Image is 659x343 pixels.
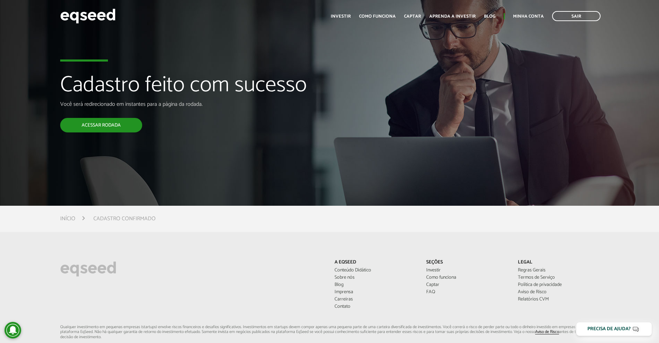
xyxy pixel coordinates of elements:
[60,7,116,25] img: EqSeed
[518,290,599,295] a: Aviso de Risco
[93,214,156,223] li: Cadastro confirmado
[535,330,559,334] a: Aviso de Risco
[404,14,421,19] a: Captar
[518,260,599,266] p: Legal
[426,282,507,287] a: Captar
[335,304,416,309] a: Contato
[518,275,599,280] a: Termos de Serviço
[518,268,599,273] a: Regras Gerais
[60,73,379,101] h1: Cadastro feito com sucesso
[552,11,601,21] a: Sair
[60,118,142,132] a: Acessar rodada
[426,290,507,295] a: FAQ
[60,101,379,108] p: Você será redirecionado em instantes para a página da rodada.
[513,14,544,19] a: Minha conta
[60,260,116,278] img: EqSeed Logo
[335,282,416,287] a: Blog
[359,14,396,19] a: Como funciona
[335,275,416,280] a: Sobre nós
[335,297,416,302] a: Carreiras
[429,14,476,19] a: Aprenda a investir
[335,260,416,266] p: A EqSeed
[518,282,599,287] a: Política de privacidade
[426,268,507,273] a: Investir
[426,275,507,280] a: Como funciona
[426,260,507,266] p: Seções
[335,268,416,273] a: Conteúdo Didático
[60,216,75,222] a: Início
[518,297,599,302] a: Relatórios CVM
[331,14,351,19] a: Investir
[335,290,416,295] a: Imprensa
[484,14,495,19] a: Blog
